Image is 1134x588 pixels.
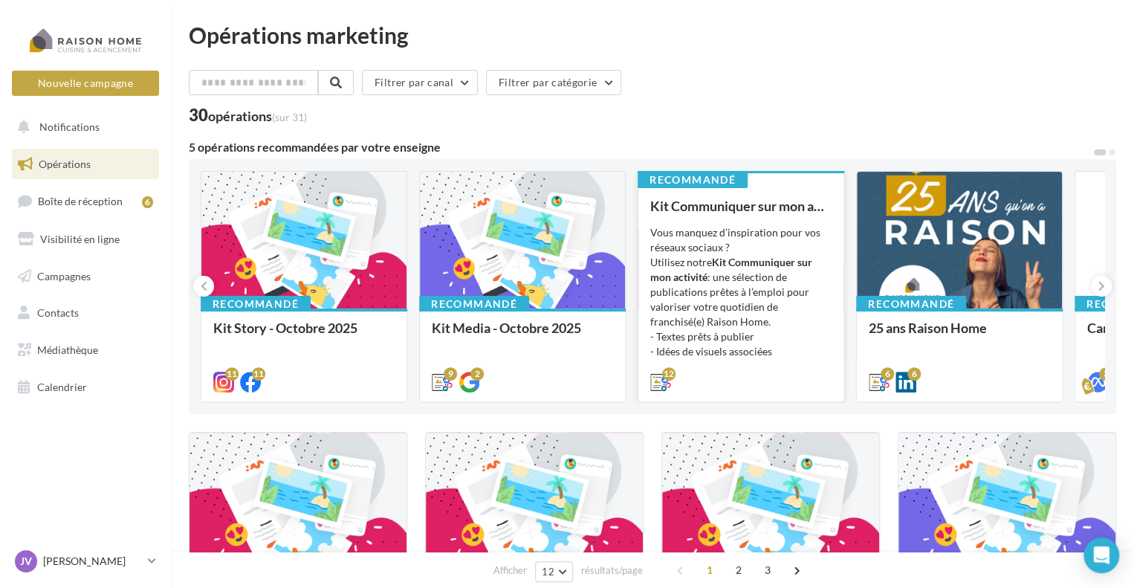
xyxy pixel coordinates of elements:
span: Médiathèque [37,343,98,356]
a: Calendrier [9,372,162,403]
button: 12 [535,561,573,582]
strong: Kit Communiquer sur mon activité [650,256,812,283]
div: 11 [225,367,239,381]
span: 12 [542,566,554,578]
div: Vous manquez d’inspiration pour vos réseaux sociaux ? Utilisez notre : une sélection de publicati... [650,225,832,374]
div: Kit Story - Octobre 2025 [213,320,395,350]
a: Médiathèque [9,335,162,366]
div: Recommandé [856,296,966,312]
div: 6 [907,367,921,381]
span: Notifications [39,120,100,133]
span: Campagnes [37,269,91,282]
span: Afficher [493,563,527,578]
div: 5 opérations recommandées par votre enseigne [189,141,1092,153]
div: 9 [444,367,457,381]
div: 6 [881,367,894,381]
span: 2 [727,558,751,582]
div: Opérations marketing [189,24,1116,46]
a: Opérations [9,149,162,180]
span: Boîte de réception [38,195,123,207]
button: Filtrer par catégorie [486,70,621,95]
div: opérations [208,109,307,123]
a: Boîte de réception6 [9,185,162,217]
span: 3 [756,558,780,582]
div: 6 [142,196,153,208]
p: [PERSON_NAME] [43,554,142,569]
div: Open Intercom Messenger [1083,537,1119,573]
span: (sur 31) [272,111,307,123]
button: Filtrer par canal [362,70,478,95]
a: Contacts [9,297,162,329]
div: Recommandé [201,296,311,312]
button: Nouvelle campagne [12,71,159,96]
div: Kit Media - Octobre 2025 [432,320,613,350]
span: Contacts [37,306,79,319]
a: JV [PERSON_NAME] [12,547,159,575]
div: 3 [1099,367,1112,381]
span: 1 [698,558,722,582]
div: 11 [252,367,265,381]
div: Recommandé [638,172,748,188]
span: Calendrier [37,381,87,393]
div: 12 [662,367,675,381]
span: Visibilité en ligne [40,233,120,245]
div: Kit Communiquer sur mon activité [650,198,832,213]
span: Opérations [39,158,91,170]
a: Campagnes [9,261,162,292]
div: 2 [470,367,484,381]
span: résultats/page [581,563,643,578]
button: Notifications [9,112,156,143]
a: Visibilité en ligne [9,224,162,255]
div: 30 [189,107,307,123]
span: JV [20,554,32,569]
div: 25 ans Raison Home [869,320,1050,350]
div: Recommandé [419,296,529,312]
